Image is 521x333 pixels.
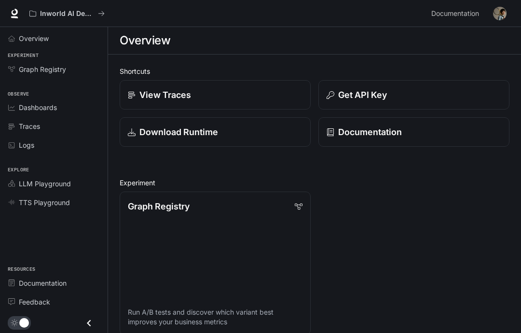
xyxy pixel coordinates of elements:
[4,61,104,78] a: Graph Registry
[4,175,104,192] a: LLM Playground
[318,117,509,147] a: Documentation
[128,307,302,327] p: Run A/B tests and discover which variant best improves your business metrics
[4,194,104,211] a: TTS Playground
[431,8,479,20] span: Documentation
[338,125,402,139] p: Documentation
[318,80,509,110] button: Get API Key
[120,117,311,147] a: Download Runtime
[139,125,218,139] p: Download Runtime
[4,118,104,135] a: Traces
[139,88,191,101] p: View Traces
[490,4,509,23] button: User avatar
[19,121,40,131] span: Traces
[78,313,100,333] button: Close drawer
[19,64,66,74] span: Graph Registry
[427,4,486,23] a: Documentation
[4,293,104,310] a: Feedback
[19,297,50,307] span: Feedback
[19,278,67,288] span: Documentation
[19,140,34,150] span: Logs
[4,275,104,291] a: Documentation
[120,66,509,76] h2: Shortcuts
[4,30,104,47] a: Overview
[120,31,170,50] h1: Overview
[25,4,109,23] button: All workspaces
[120,178,509,188] h2: Experiment
[338,88,387,101] p: Get API Key
[4,137,104,153] a: Logs
[19,317,29,328] span: Dark mode toggle
[19,33,49,43] span: Overview
[19,102,57,112] span: Dashboards
[493,7,507,20] img: User avatar
[19,179,71,189] span: LLM Playground
[19,197,70,208] span: TTS Playground
[40,10,94,18] p: Inworld AI Demos
[128,200,190,213] p: Graph Registry
[4,99,104,116] a: Dashboards
[120,80,311,110] a: View Traces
